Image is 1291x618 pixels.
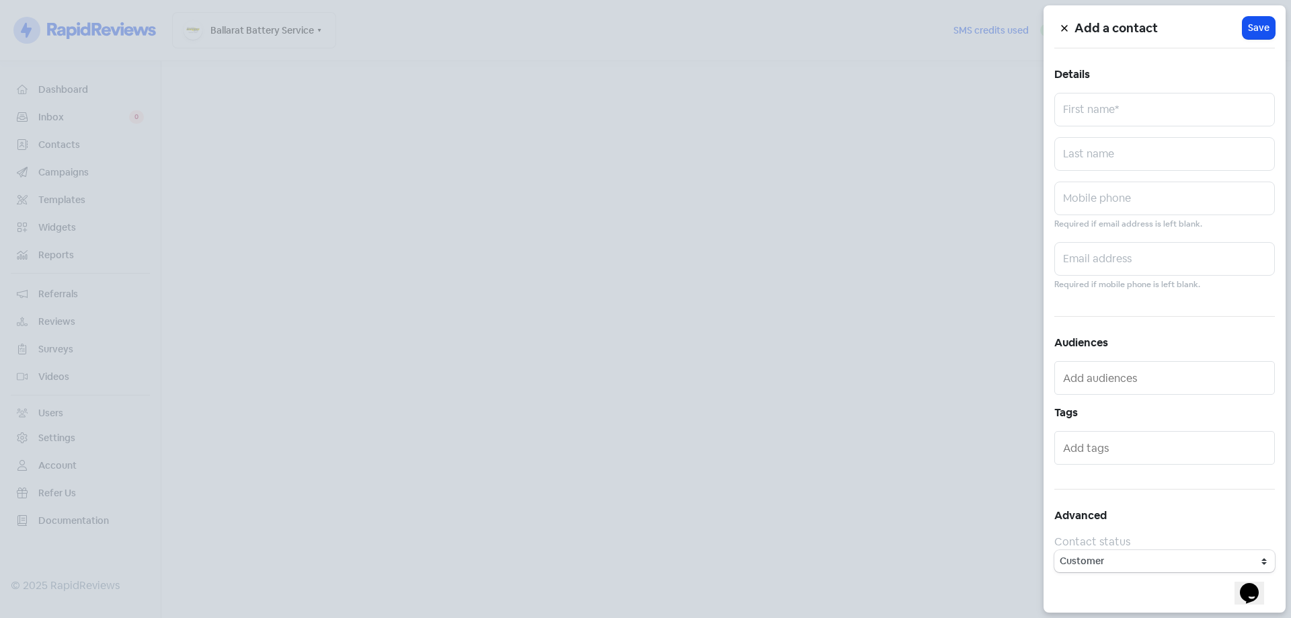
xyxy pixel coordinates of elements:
[1054,242,1275,276] input: Email address
[1243,17,1275,39] button: Save
[1054,65,1275,85] h5: Details
[1054,278,1200,291] small: Required if mobile phone is left blank.
[1248,21,1269,35] span: Save
[1054,403,1275,423] h5: Tags
[1063,367,1269,389] input: Add audiences
[1054,93,1275,126] input: First name
[1063,437,1269,459] input: Add tags
[1074,18,1243,38] h5: Add a contact
[1054,534,1275,550] div: Contact status
[1054,333,1275,353] h5: Audiences
[1054,506,1275,526] h5: Advanced
[1054,218,1202,231] small: Required if email address is left blank.
[1054,182,1275,215] input: Mobile phone
[1054,137,1275,171] input: Last name
[1235,564,1278,605] iframe: chat widget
